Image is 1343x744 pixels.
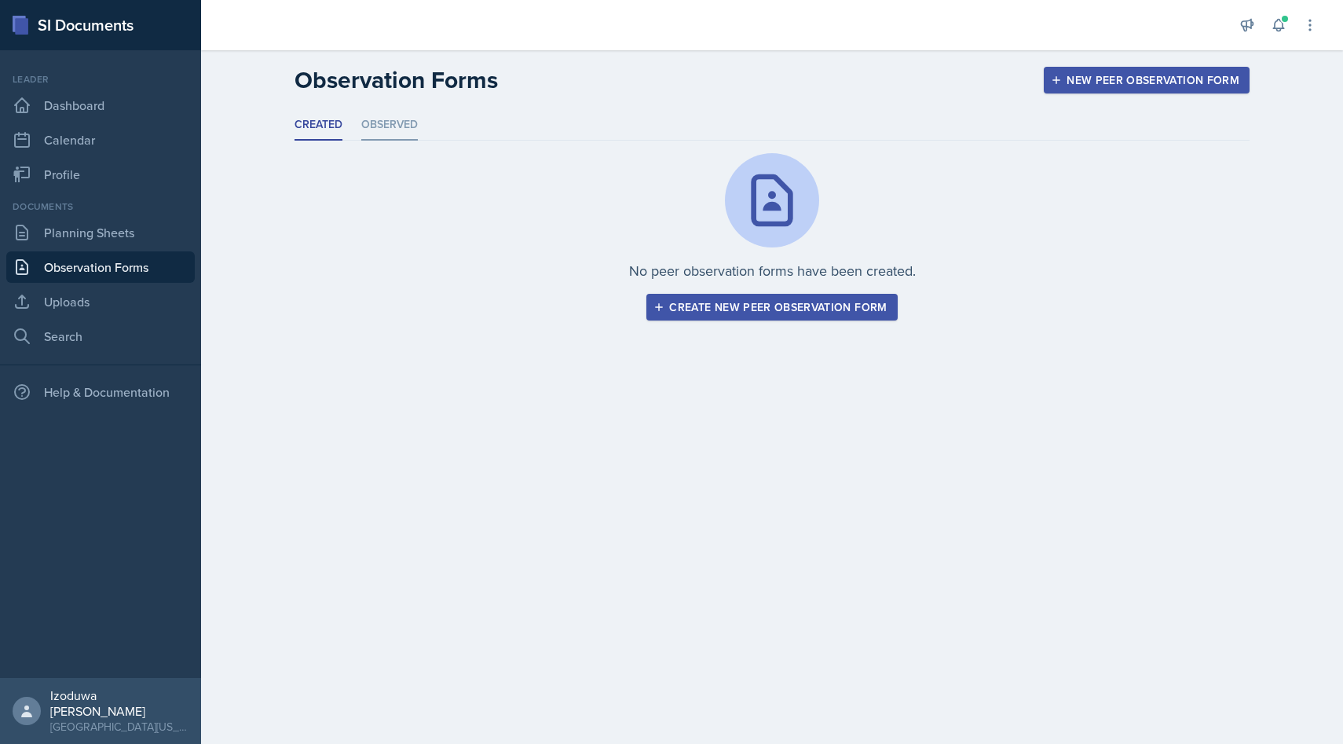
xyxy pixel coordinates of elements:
li: Created [295,110,342,141]
a: Profile [6,159,195,190]
div: Documents [6,200,195,214]
div: Help & Documentation [6,376,195,408]
p: No peer observation forms have been created. [629,260,916,281]
a: Planning Sheets [6,217,195,248]
button: New Peer Observation Form [1044,67,1250,93]
div: Leader [6,72,195,86]
div: New Peer Observation Form [1054,74,1239,86]
button: Create new peer observation form [646,294,897,321]
div: Izoduwa [PERSON_NAME] [50,687,188,719]
h2: Observation Forms [295,66,498,94]
li: Observed [361,110,418,141]
a: Dashboard [6,90,195,121]
a: Uploads [6,286,195,317]
a: Calendar [6,124,195,156]
div: [GEOGRAPHIC_DATA][US_STATE] [50,719,188,735]
a: Search [6,321,195,352]
a: Observation Forms [6,251,195,283]
div: Create new peer observation form [657,301,887,313]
